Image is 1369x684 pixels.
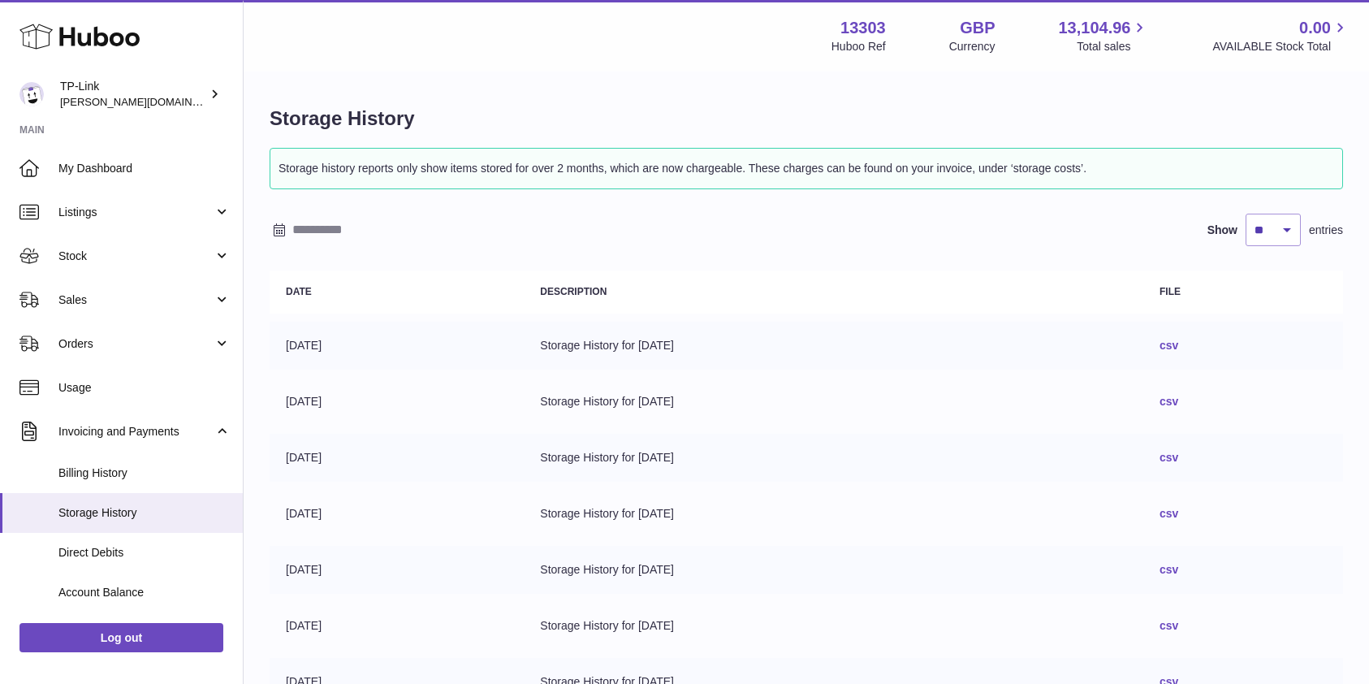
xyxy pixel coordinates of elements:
span: Invoicing and Payments [58,424,214,439]
td: Storage History for [DATE] [524,378,1143,426]
div: TP-Link [60,79,206,110]
td: Storage History for [DATE] [524,602,1143,650]
span: Total sales [1077,39,1149,54]
td: Storage History for [DATE] [524,322,1143,370]
td: Storage History for [DATE] [524,490,1143,538]
td: [DATE] [270,546,524,594]
a: csv [1160,339,1178,352]
span: 13,104.96 [1058,17,1130,39]
a: Log out [19,623,223,652]
span: Stock [58,249,214,264]
td: [DATE] [270,602,524,650]
span: Sales [58,292,214,308]
a: csv [1160,507,1178,520]
a: csv [1160,395,1178,408]
p: Storage history reports only show items stored for over 2 months, which are now chargeable. These... [279,157,1334,180]
span: 0.00 [1299,17,1331,39]
span: Storage History [58,505,231,521]
a: 0.00 AVAILABLE Stock Total [1212,17,1350,54]
td: Storage History for [DATE] [524,434,1143,482]
span: Orders [58,336,214,352]
a: csv [1160,451,1178,464]
label: Show [1207,223,1237,238]
span: Usage [58,380,231,396]
span: AVAILABLE Stock Total [1212,39,1350,54]
td: Storage History for [DATE] [524,546,1143,594]
h1: Storage History [270,106,1343,132]
strong: 13303 [840,17,886,39]
span: Listings [58,205,214,220]
div: Huboo Ref [831,39,886,54]
img: susie.li@tp-link.com [19,82,44,106]
strong: Description [540,286,607,297]
strong: Date [286,286,312,297]
span: entries [1309,223,1343,238]
td: [DATE] [270,378,524,426]
strong: GBP [960,17,995,39]
div: Currency [949,39,995,54]
td: [DATE] [270,490,524,538]
a: 13,104.96 Total sales [1058,17,1149,54]
a: csv [1160,563,1178,576]
td: [DATE] [270,434,524,482]
span: Billing History [58,465,231,481]
strong: File [1160,286,1181,297]
span: My Dashboard [58,161,231,176]
a: csv [1160,619,1178,632]
span: [PERSON_NAME][DOMAIN_NAME][EMAIL_ADDRESS][DOMAIN_NAME] [60,95,410,108]
span: Account Balance [58,585,231,600]
span: Direct Debits [58,545,231,561]
td: [DATE] [270,322,524,370]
